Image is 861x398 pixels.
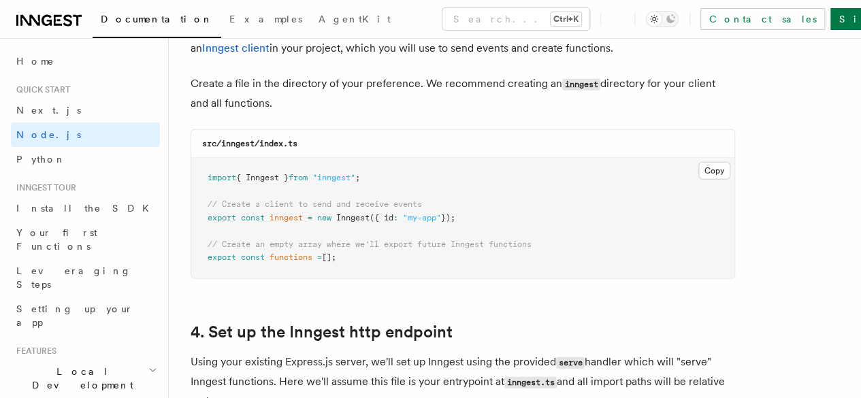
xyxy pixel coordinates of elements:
[442,8,589,30] button: Search...Ctrl+K
[16,54,54,68] span: Home
[11,196,160,220] a: Install the SDK
[236,173,289,182] span: { Inngest }
[208,252,236,262] span: export
[16,154,66,165] span: Python
[11,359,160,397] button: Local Development
[11,182,76,193] span: Inngest tour
[11,220,160,259] a: Your first Functions
[504,377,557,388] code: inngest.ts
[646,11,679,27] button: Toggle dark mode
[308,213,312,222] span: =
[270,213,303,222] span: inngest
[16,105,81,116] span: Next.js
[270,252,312,262] span: functions
[241,213,265,222] span: const
[11,98,160,122] a: Next.js
[556,357,585,369] code: serve
[11,122,160,147] a: Node.js
[393,213,398,222] span: :
[317,252,322,262] span: =
[191,322,453,342] a: 4. Set up the Inngest http endpoint
[310,4,399,37] a: AgentKit
[11,147,160,171] a: Python
[355,173,360,182] span: ;
[322,252,336,262] span: [];
[11,346,56,356] span: Features
[16,203,157,214] span: Install the SDK
[289,173,308,182] span: from
[11,297,160,335] a: Setting up your app
[202,139,297,148] code: src/inngest/index.ts
[208,199,422,209] span: // Create a client to send and receive events
[551,12,581,26] kbd: Ctrl+K
[208,213,236,222] span: export
[208,173,236,182] span: import
[93,4,221,38] a: Documentation
[319,14,391,24] span: AgentKit
[16,129,81,140] span: Node.js
[700,8,825,30] a: Contact sales
[221,4,310,37] a: Examples
[441,213,455,222] span: });
[562,79,600,90] code: inngest
[403,213,441,222] span: "my-app"
[698,162,730,180] button: Copy
[229,14,302,24] span: Examples
[16,227,97,252] span: Your first Functions
[16,265,131,290] span: Leveraging Steps
[11,365,148,392] span: Local Development
[11,84,70,95] span: Quick start
[191,74,735,113] p: Create a file in the directory of your preference. We recommend creating an directory for your cl...
[317,213,331,222] span: new
[336,213,370,222] span: Inngest
[312,173,355,182] span: "inngest"
[11,259,160,297] a: Leveraging Steps
[208,239,532,249] span: // Create an empty array where we'll export future Inngest functions
[241,252,265,262] span: const
[16,303,133,328] span: Setting up your app
[370,213,393,222] span: ({ id
[11,49,160,73] a: Home
[202,42,270,54] a: Inngest client
[101,14,213,24] span: Documentation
